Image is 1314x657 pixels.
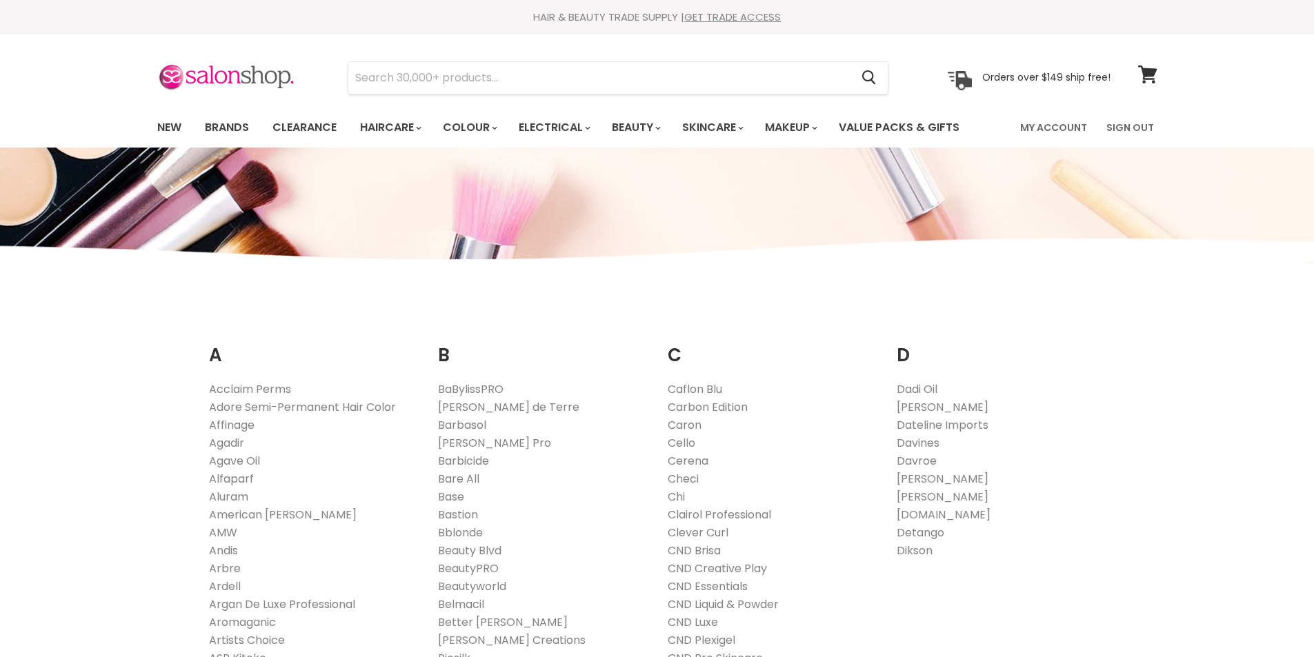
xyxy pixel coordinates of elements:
[601,113,669,142] a: Beauty
[195,113,259,142] a: Brands
[438,525,483,540] a: Bblonde
[209,471,254,487] a: Alfaparf
[147,113,192,142] a: New
[668,417,701,433] a: Caron
[668,453,708,469] a: Cerena
[438,489,464,505] a: Base
[897,453,937,469] a: Davroe
[668,614,718,630] a: CND Luxe
[348,61,888,94] form: Product
[668,381,722,397] a: Caflon Blu
[209,399,396,415] a: Adore Semi-Permanent Hair Color
[209,507,357,523] a: American [PERSON_NAME]
[438,323,647,370] h2: B
[350,113,430,142] a: Haircare
[438,417,486,433] a: Barbasol
[438,399,579,415] a: [PERSON_NAME] de Terre
[755,113,826,142] a: Makeup
[668,525,728,540] a: Clever Curl
[438,435,551,451] a: [PERSON_NAME] Pro
[438,578,506,594] a: Beautyworld
[897,507,991,523] a: [DOMAIN_NAME]
[668,560,767,576] a: CND Creative Play
[209,596,355,612] a: Argan De Luxe Professional
[209,323,418,370] h2: A
[209,560,241,576] a: Arbre
[209,453,260,469] a: Agave Oil
[982,71,1111,83] p: Orders over $149 ship free!
[508,113,599,142] a: Electrical
[438,381,504,397] a: BaBylissPRO
[209,381,291,397] a: Acclaim Perms
[209,489,248,505] a: Aluram
[209,525,237,540] a: AMW
[140,10,1175,24] div: HAIR & BEAUTY TRADE SUPPLY |
[668,435,695,451] a: Cello
[1012,113,1095,142] a: My Account
[668,632,735,648] a: CND Plexigel
[897,435,939,451] a: Davines
[438,453,489,469] a: Barbicide
[209,578,241,594] a: Ardell
[209,417,255,433] a: Affinage
[897,543,933,558] a: Dikson
[438,471,479,487] a: Bare All
[897,525,944,540] a: Detango
[897,471,988,487] a: [PERSON_NAME]
[262,113,347,142] a: Clearance
[438,596,484,612] a: Belmacil
[209,435,244,451] a: Agadir
[828,113,970,142] a: Value Packs & Gifts
[897,489,988,505] a: [PERSON_NAME]
[140,108,1175,148] nav: Main
[668,471,699,487] a: Checi
[209,614,276,630] a: Aromaganic
[668,543,721,558] a: CND Brisa
[897,399,988,415] a: [PERSON_NAME]
[438,543,501,558] a: Beauty Blvd
[897,323,1106,370] h2: D
[438,560,499,576] a: BeautyPRO
[438,614,568,630] a: Better [PERSON_NAME]
[668,489,685,505] a: Chi
[432,113,506,142] a: Colour
[668,507,771,523] a: Clairol Professional
[668,596,779,612] a: CND Liquid & Powder
[668,578,748,594] a: CND Essentials
[668,399,748,415] a: Carbon Edition
[897,417,988,433] a: Dateline Imports
[1098,113,1162,142] a: Sign Out
[438,507,478,523] a: Bastion
[684,10,781,24] a: GET TRADE ACCESS
[348,62,851,94] input: Search
[897,381,937,397] a: Dadi Oil
[672,113,752,142] a: Skincare
[147,108,991,148] ul: Main menu
[438,632,586,648] a: [PERSON_NAME] Creations
[851,62,888,94] button: Search
[209,632,285,648] a: Artists Choice
[209,543,238,558] a: Andis
[668,323,877,370] h2: C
